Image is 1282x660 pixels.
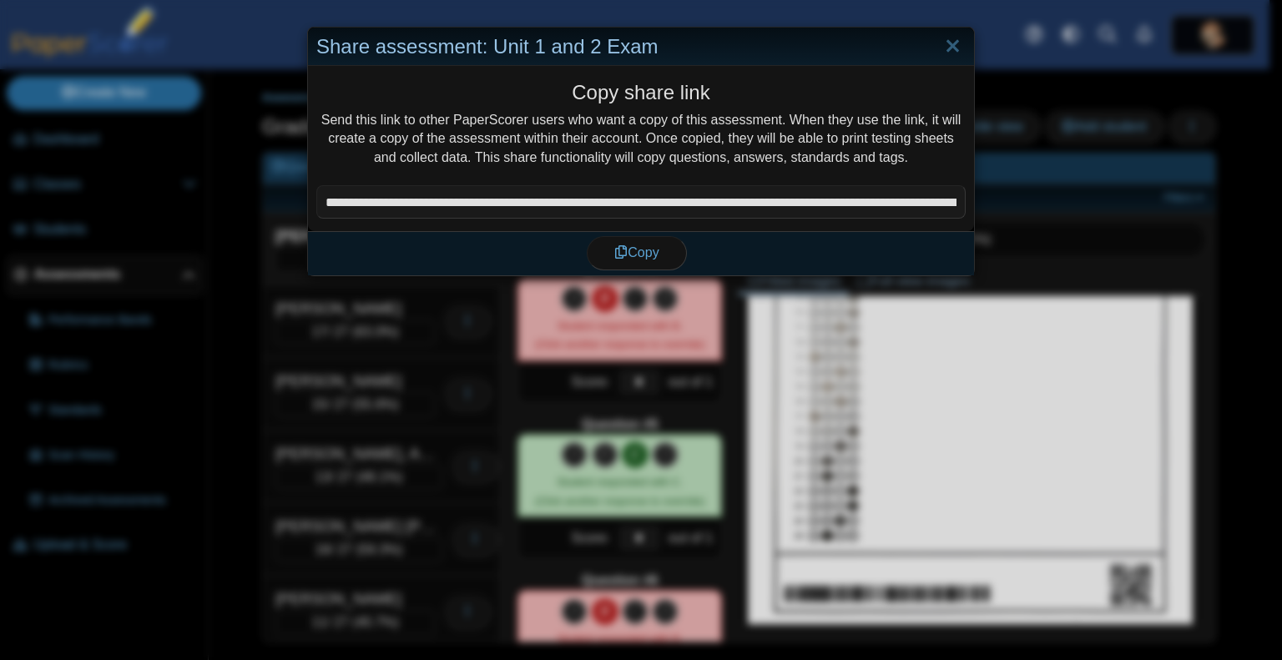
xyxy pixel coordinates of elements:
div: Send this link to other PaperScorer users who want a copy of this assessment. When they use the l... [316,78,966,185]
button: Copy [587,236,687,270]
h5: Copy share link [316,78,966,107]
span: Copy [614,245,659,259]
div: Share assessment: Unit 1 and 2 Exam [308,28,974,67]
a: Close [940,33,966,61]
